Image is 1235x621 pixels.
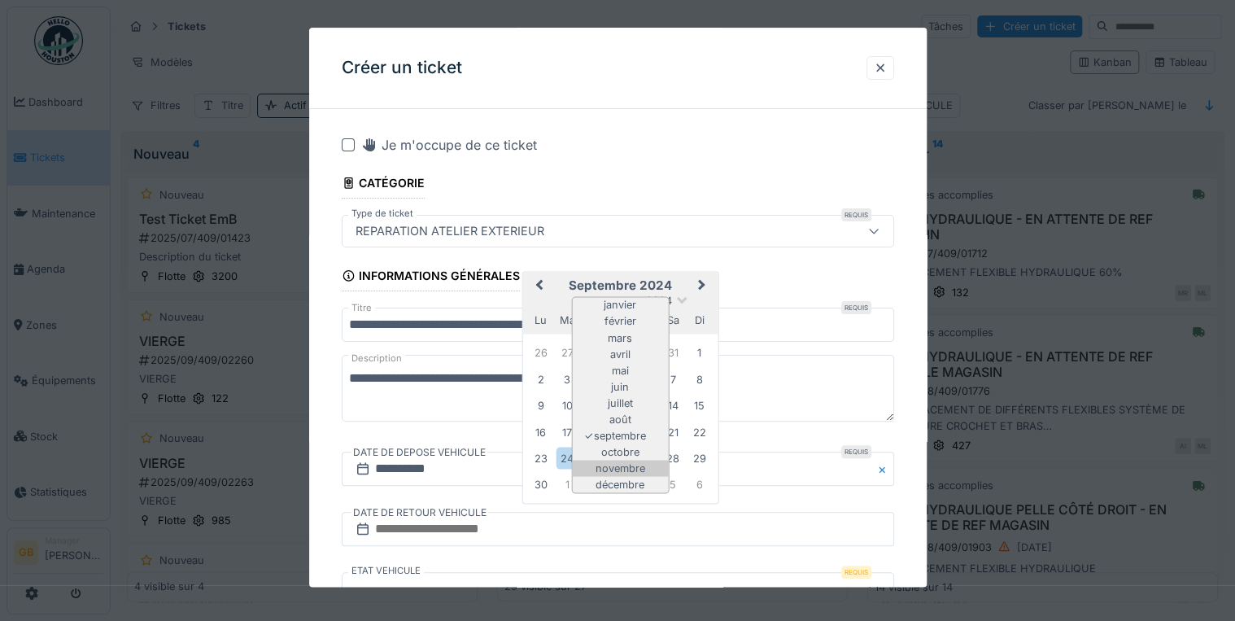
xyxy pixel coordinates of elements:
div: lundi [530,310,552,332]
label: Titre [348,302,375,316]
div: mai [572,363,668,379]
div: Choose lundi 9 septembre 2024 [530,395,552,417]
div: REPARATION ATELIER EXTERIEUR [349,222,551,240]
label: DATE DE RETOUR VEHICULE [351,505,488,523]
div: Choose samedi 5 octobre 2024 [661,474,683,496]
div: janvier [572,298,668,314]
div: Choose mardi 24 septembre 2024 [556,448,578,470]
div: Choose mardi 10 septembre 2024 [556,395,578,417]
div: Choose samedi 14 septembre 2024 [661,395,683,417]
div: Choose lundi 30 septembre 2024 [530,474,552,496]
div: Choose lundi 23 septembre 2024 [530,448,552,470]
h3: Créer un ticket [342,58,462,78]
div: Informations générales [342,264,521,291]
label: ETAT VEHICULE [348,565,424,579]
div: novembre [572,461,668,477]
div: Choose dimanche 29 septembre 2024 [688,448,710,470]
div: Choose lundi 26 août 2024 [530,342,552,364]
label: DATE DE DEPOSE VEHICULE [351,444,487,462]
div: décembre [572,477,668,493]
div: Choose samedi 7 septembre 2024 [661,368,683,390]
div: Choose mardi 17 septembre 2024 [556,421,578,443]
div: Choose samedi 31 août 2024 [661,342,683,364]
button: Next Month [690,274,716,300]
div: février [572,314,668,330]
div: Choose samedi 28 septembre 2024 [661,448,683,470]
div: juin [572,379,668,396]
h2: septembre 2024 [522,279,718,294]
div: Choose mardi 1 octobre 2024 [556,474,578,496]
span: 2024 [646,295,672,307]
div: Choose dimanche 6 octobre 2024 [688,474,710,496]
div: Choose dimanche 15 septembre 2024 [688,395,710,417]
label: Description [348,349,405,370]
div: Requis [841,208,871,221]
div: dimanche [688,310,710,332]
div: juillet [572,396,668,412]
div: Choose mardi 3 septembre 2024 [556,368,578,390]
span: ✓ [584,428,593,444]
div: Je m'occupe de ce ticket [361,135,537,155]
div: Catégorie [342,171,425,199]
div: octobre [572,444,668,461]
div: Choose dimanche 22 septembre 2024 [688,421,710,443]
div: septembre [572,428,668,444]
div: Choose mardi 27 août 2024 [556,342,578,364]
label: Type de ticket [348,207,417,221]
div: Choose lundi 2 septembre 2024 [530,368,552,390]
div: Choose dimanche 8 septembre 2024 [688,368,710,390]
div: avril [572,347,668,363]
div: Requis [841,446,871,459]
div: Choose samedi 21 septembre 2024 [661,421,683,443]
div: Requis [841,302,871,315]
button: Previous Month [524,274,550,300]
div: mars [572,330,668,347]
div: Month septembre, 2024 [527,339,712,498]
button: Close [876,453,894,487]
div: Choose lundi 16 septembre 2024 [530,421,552,443]
div: mardi [556,310,578,332]
div: août [572,412,668,428]
div: Requis [841,566,871,579]
div: samedi [661,310,683,332]
div: Choose dimanche 1 septembre 2024 [688,342,710,364]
